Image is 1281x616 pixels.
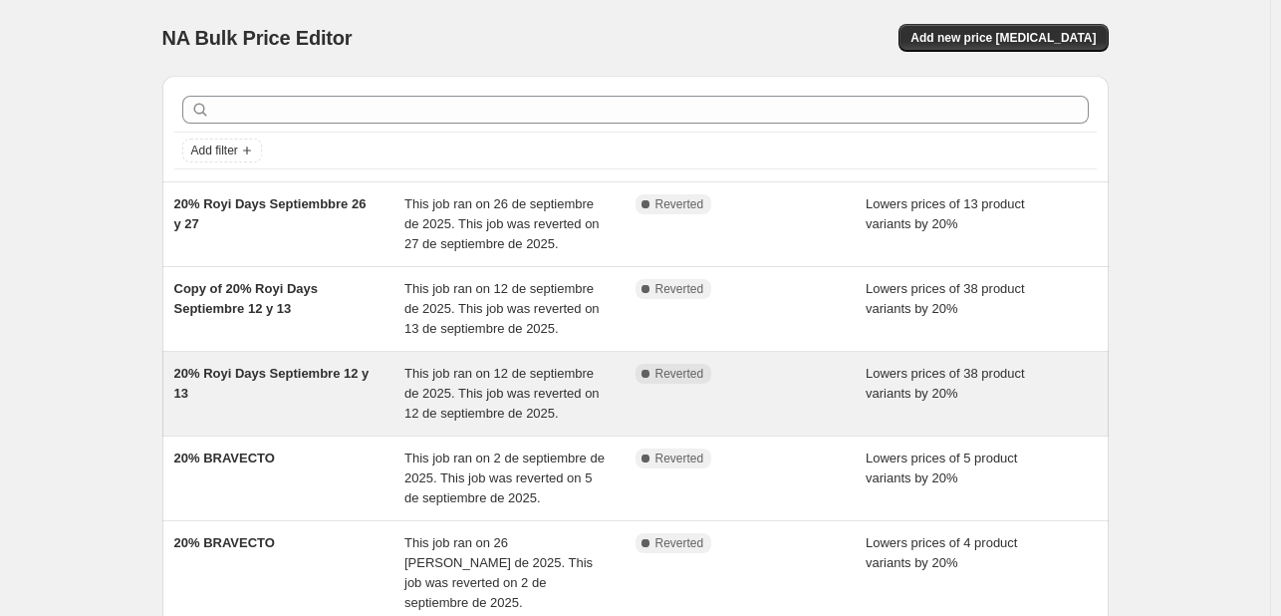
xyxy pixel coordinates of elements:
span: Add new price [MEDICAL_DATA] [910,30,1096,46]
span: 20% BRAVECTO [174,451,275,465]
span: Reverted [655,196,704,212]
span: NA Bulk Price Editor [162,27,353,49]
span: Reverted [655,535,704,551]
span: This job ran on 26 [PERSON_NAME] de 2025. This job was reverted on 2 de septiembre de 2025. [404,535,593,610]
span: This job ran on 12 de septiembre de 2025. This job was reverted on 13 de septiembre de 2025. [404,281,600,336]
span: Reverted [655,451,704,466]
span: Lowers prices of 13 product variants by 20% [866,196,1025,231]
button: Add filter [182,139,262,162]
span: Copy of 20% Royi Days Septiembre 12 y 13 [174,281,319,316]
span: This job ran on 2 de septiembre de 2025. This job was reverted on 5 de septiembre de 2025. [404,451,605,505]
span: Lowers prices of 4 product variants by 20% [866,535,1017,570]
button: Add new price [MEDICAL_DATA] [898,24,1108,52]
span: 20% BRAVECTO [174,535,275,550]
span: Reverted [655,366,704,382]
span: Add filter [191,143,238,158]
span: Lowers prices of 38 product variants by 20% [866,281,1025,316]
span: Lowers prices of 38 product variants by 20% [866,366,1025,401]
span: Lowers prices of 5 product variants by 20% [866,451,1017,485]
span: This job ran on 26 de septiembre de 2025. This job was reverted on 27 de septiembre de 2025. [404,196,600,251]
span: This job ran on 12 de septiembre de 2025. This job was reverted on 12 de septiembre de 2025. [404,366,600,421]
span: Reverted [655,281,704,297]
span: 20% Royi Days Septiembre 12 y 13 [174,366,370,401]
span: 20% Royi Days Septiembbre 26 y 27 [174,196,367,231]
